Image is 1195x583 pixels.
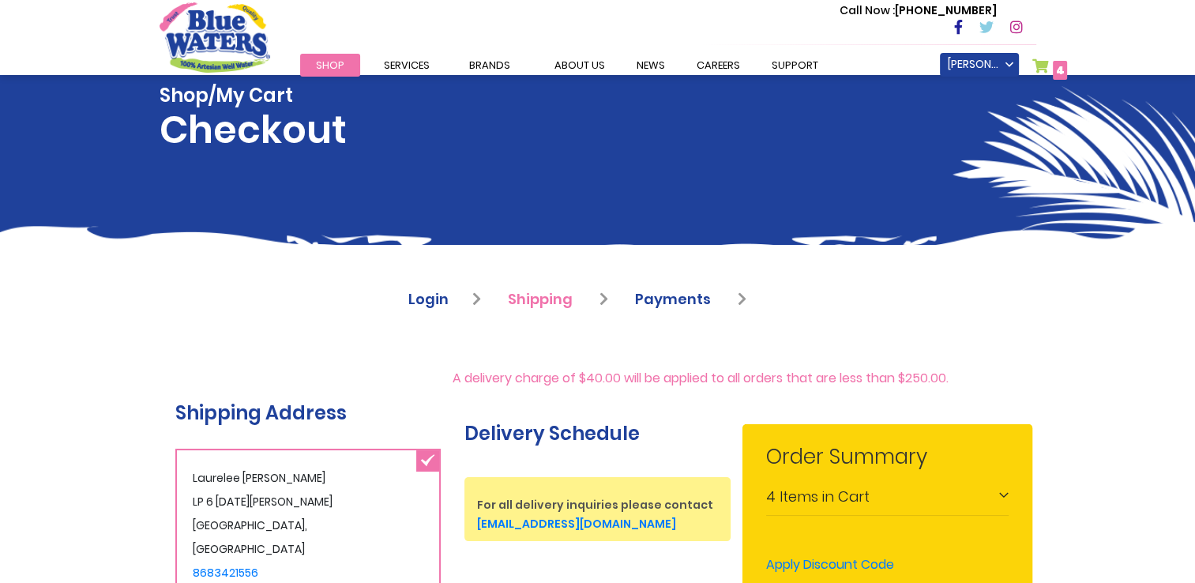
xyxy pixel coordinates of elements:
[175,399,442,449] div: Shipping Address
[621,54,681,77] a: News
[940,53,1019,77] a: [PERSON_NAME]
[408,289,481,309] a: Login
[469,58,510,73] span: Brands
[780,487,870,506] span: Items in Cart
[635,289,746,309] a: Payments
[160,85,347,152] h1: Checkout
[508,289,608,309] a: Shipping
[756,54,834,77] a: support
[766,555,894,574] span: Apply Discount Code
[1032,58,1068,81] a: 4
[681,54,756,77] a: careers
[477,516,676,532] a: [EMAIL_ADDRESS][DOMAIN_NAME]
[766,487,776,506] span: 4
[160,85,347,107] span: Shop/My Cart
[508,289,573,309] span: Shipping
[539,54,621,77] a: about us
[384,58,430,73] span: Services
[840,2,997,19] p: [PHONE_NUMBER]
[160,2,270,72] a: store logo
[163,369,1032,388] div: A delivery charge of $40.00 will be applied to all orders that are less than $250.00.
[316,58,344,73] span: Shop
[1056,62,1065,78] span: 4
[635,289,711,309] span: Payments
[477,487,718,531] h2: For all delivery inquiries please contact
[840,2,895,18] span: Call Now :
[464,423,731,446] h1: Delivery Schedule
[766,442,1009,480] span: Order Summary
[193,565,258,581] a: 8683421556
